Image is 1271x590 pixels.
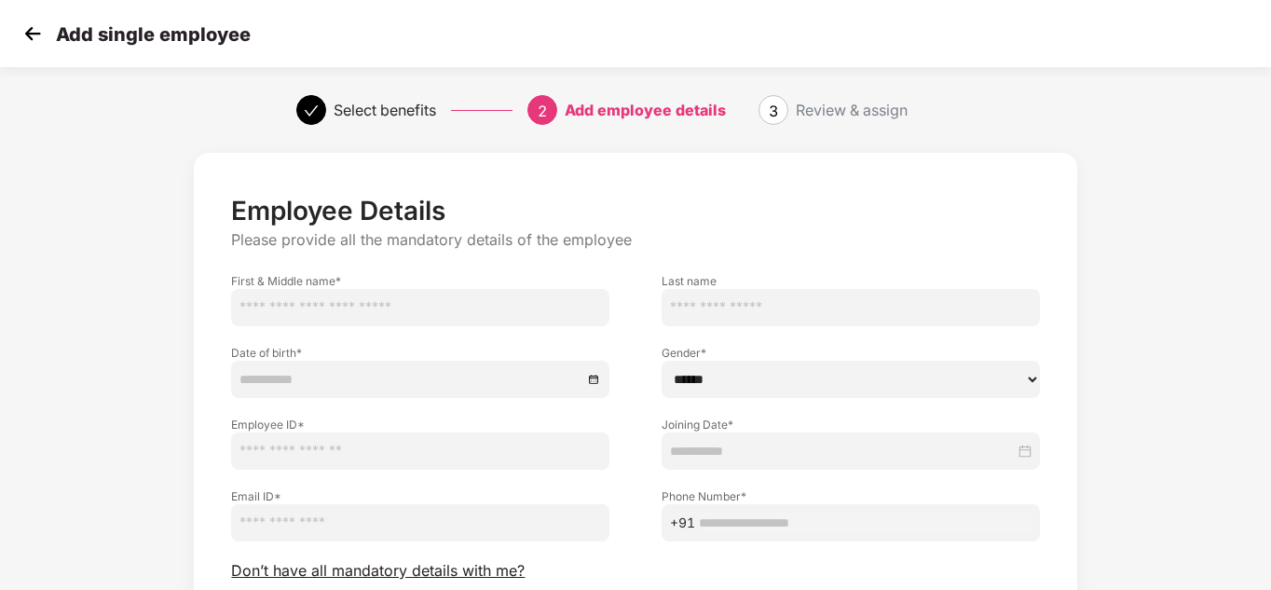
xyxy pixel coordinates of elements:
[19,20,47,48] img: svg+xml;base64,PHN2ZyB4bWxucz0iaHR0cDovL3d3dy53My5vcmcvMjAwMC9zdmciIHdpZHRoPSIzMCIgaGVpZ2h0PSIzMC...
[304,103,319,118] span: check
[662,345,1040,361] label: Gender
[56,23,251,46] p: Add single employee
[670,513,695,533] span: +91
[334,95,436,125] div: Select benefits
[231,195,1039,226] p: Employee Details
[796,95,908,125] div: Review & assign
[662,273,1040,289] label: Last name
[538,102,547,120] span: 2
[231,488,609,504] label: Email ID
[662,417,1040,432] label: Joining Date
[231,273,609,289] label: First & Middle name
[231,561,525,581] span: Don’t have all mandatory details with me?
[231,417,609,432] label: Employee ID
[231,345,609,361] label: Date of birth
[662,488,1040,504] label: Phone Number
[565,95,726,125] div: Add employee details
[231,230,1039,250] p: Please provide all the mandatory details of the employee
[769,102,778,120] span: 3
